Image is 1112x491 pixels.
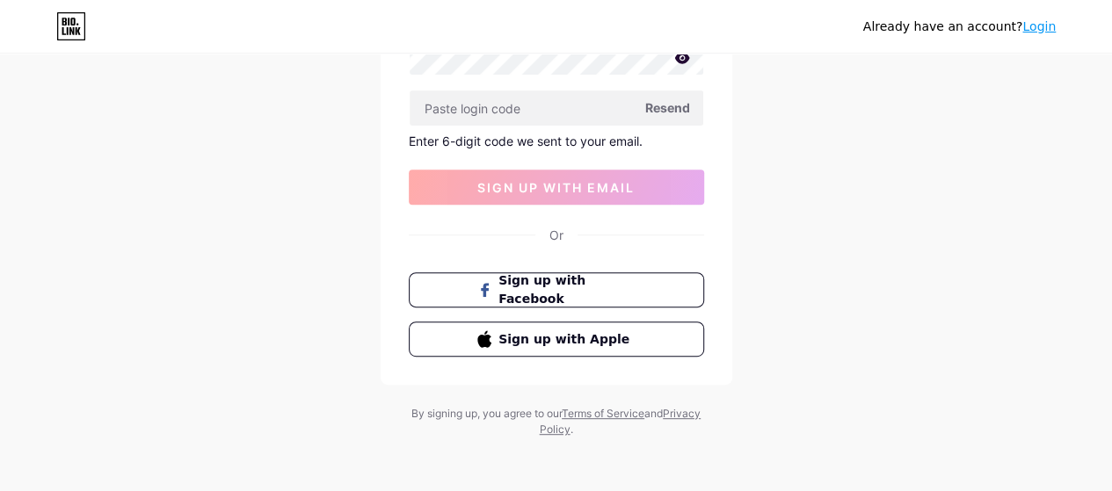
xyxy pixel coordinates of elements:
[477,180,635,195] span: sign up with email
[409,134,704,148] div: Enter 6-digit code we sent to your email.
[407,406,706,437] div: By signing up, you agree to our and .
[562,407,644,420] a: Terms of Service
[410,90,703,126] input: Paste login code
[863,18,1056,36] div: Already have an account?
[549,226,563,244] div: Or
[409,321,704,357] button: Sign up with Apple
[498,330,635,349] span: Sign up with Apple
[1022,19,1056,33] a: Login
[409,272,704,307] button: Sign up with Facebook
[409,170,704,205] button: sign up with email
[645,98,690,117] span: Resend
[498,271,635,308] span: Sign up with Facebook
